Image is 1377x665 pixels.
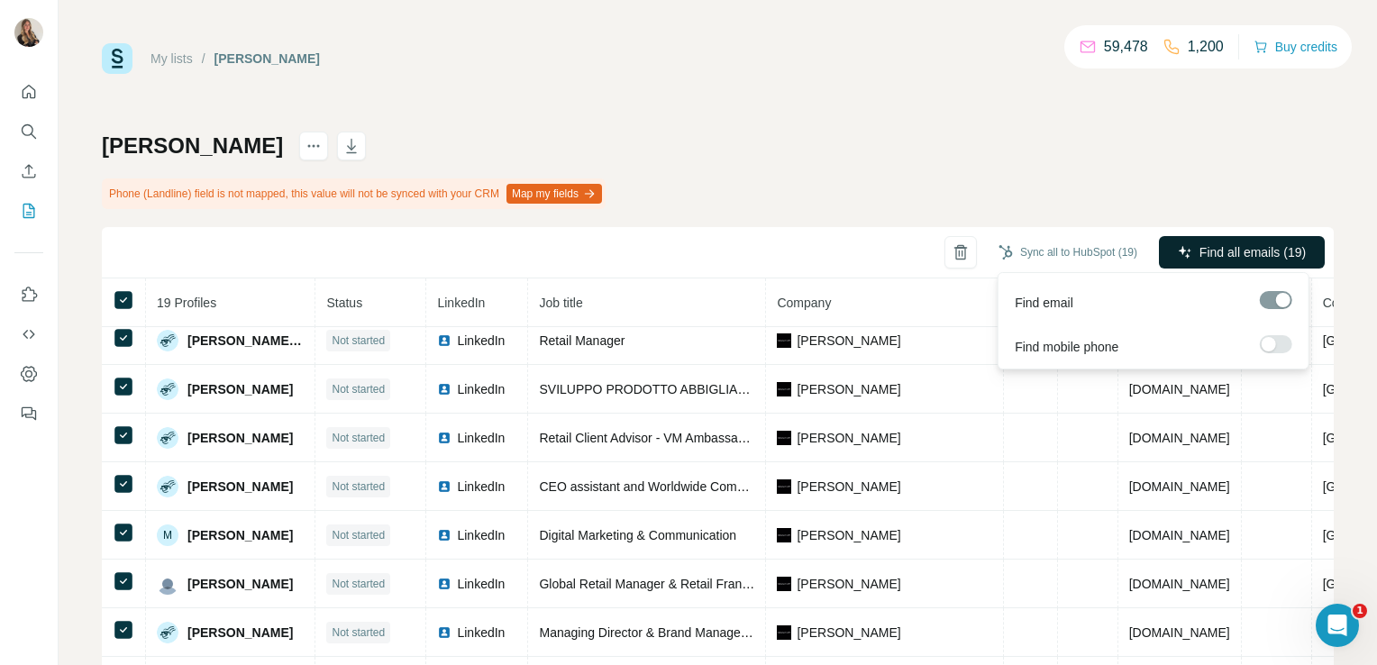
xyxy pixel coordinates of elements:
[1129,528,1230,542] span: [DOMAIN_NAME]
[332,430,385,446] span: Not started
[437,296,485,310] span: LinkedIn
[157,296,216,310] span: 19 Profiles
[437,528,451,542] img: LinkedIn logo
[777,431,791,445] img: company-logo
[539,577,845,591] span: Global Retail Manager & Retail Franchising Excellence
[102,132,283,160] h1: [PERSON_NAME]
[187,624,293,642] span: [PERSON_NAME]
[14,278,43,311] button: Use Surfe on LinkedIn
[14,195,43,227] button: My lists
[14,397,43,430] button: Feedback
[14,76,43,108] button: Quick start
[539,382,782,396] span: SVILUPPO PRODOTTO ABBIGLIAMENTO
[457,526,505,544] span: LinkedIn
[777,577,791,591] img: company-logo
[437,431,451,445] img: LinkedIn logo
[457,380,505,398] span: LinkedIn
[539,625,900,640] span: Managing Director & Brand Manager at [PERSON_NAME] S.p.A
[1323,296,1367,310] span: Country
[1254,34,1337,59] button: Buy credits
[157,378,178,400] img: Avatar
[777,296,831,310] span: Company
[797,478,900,496] span: [PERSON_NAME]
[986,239,1150,266] button: Sync all to HubSpot (19)
[14,115,43,148] button: Search
[457,478,505,496] span: LinkedIn
[14,18,43,47] img: Avatar
[539,528,736,542] span: Digital Marketing & Communication
[1316,604,1359,647] iframe: Intercom live chat
[214,50,320,68] div: [PERSON_NAME]
[102,178,606,209] div: Phone (Landline) field is not mapped, this value will not be synced with your CRM
[1199,243,1306,261] span: Find all emails (19)
[1015,338,1118,356] span: Find mobile phone
[332,478,385,495] span: Not started
[777,625,791,640] img: company-logo
[14,358,43,390] button: Dashboard
[437,577,451,591] img: LinkedIn logo
[150,51,193,66] a: My lists
[102,43,132,74] img: Surfe Logo
[777,382,791,396] img: company-logo
[797,429,900,447] span: [PERSON_NAME]
[797,332,900,350] span: [PERSON_NAME]
[157,427,178,449] img: Avatar
[332,527,385,543] span: Not started
[506,184,602,204] button: Map my fields
[777,479,791,494] img: company-logo
[202,50,205,68] li: /
[1159,236,1325,269] button: Find all emails (19)
[187,429,293,447] span: [PERSON_NAME]
[14,155,43,187] button: Enrich CSV
[157,476,178,497] img: Avatar
[1015,294,1073,312] span: Find email
[1129,479,1230,494] span: [DOMAIN_NAME]
[332,624,385,641] span: Not started
[1129,625,1230,640] span: [DOMAIN_NAME]
[1129,431,1230,445] span: [DOMAIN_NAME]
[457,332,505,350] span: LinkedIn
[797,624,900,642] span: [PERSON_NAME]
[777,528,791,542] img: company-logo
[157,622,178,643] img: Avatar
[437,333,451,348] img: LinkedIn logo
[797,575,900,593] span: [PERSON_NAME]
[1129,382,1230,396] span: [DOMAIN_NAME]
[797,380,900,398] span: [PERSON_NAME]
[539,479,798,494] span: CEO assistant and Worldwide Communication
[157,524,178,546] div: M
[332,576,385,592] span: Not started
[437,479,451,494] img: LinkedIn logo
[457,429,505,447] span: LinkedIn
[437,625,451,640] img: LinkedIn logo
[14,318,43,351] button: Use Surfe API
[1353,604,1367,618] span: 1
[1188,36,1224,58] p: 1,200
[539,333,625,348] span: Retail Manager
[187,332,304,350] span: [PERSON_NAME] V.
[187,478,293,496] span: [PERSON_NAME]
[539,296,582,310] span: Job title
[187,380,293,398] span: [PERSON_NAME]
[157,573,178,595] img: Avatar
[777,333,791,348] img: company-logo
[332,332,385,349] span: Not started
[299,132,328,160] button: actions
[457,624,505,642] span: LinkedIn
[457,575,505,593] span: LinkedIn
[539,431,755,445] span: Retail Client Advisor - VM Ambassador
[797,526,900,544] span: [PERSON_NAME]
[1104,36,1148,58] p: 59,478
[326,296,362,310] span: Status
[332,381,385,397] span: Not started
[1129,577,1230,591] span: [DOMAIN_NAME]
[187,526,293,544] span: [PERSON_NAME]
[187,575,293,593] span: [PERSON_NAME]
[437,382,451,396] img: LinkedIn logo
[157,330,178,351] img: Avatar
